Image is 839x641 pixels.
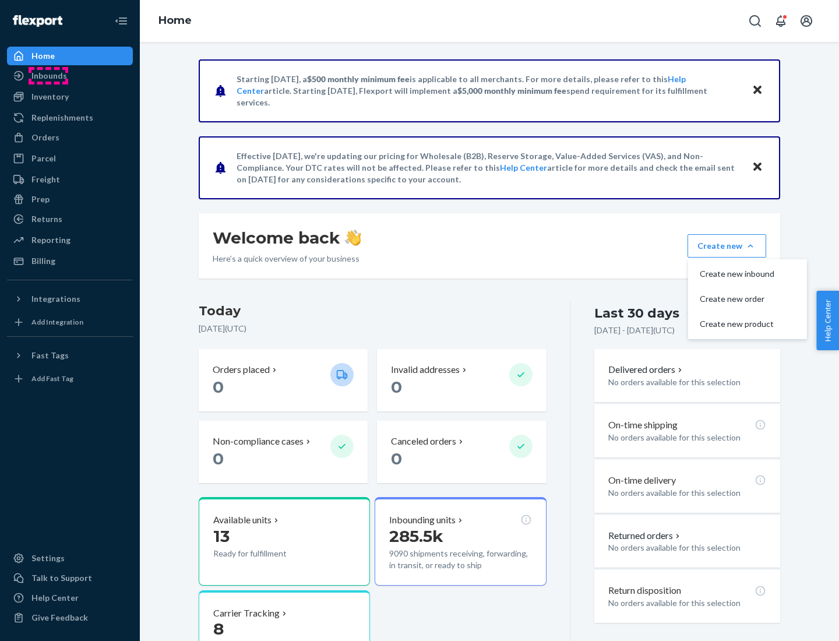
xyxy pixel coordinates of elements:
[389,548,531,571] p: 9090 shipments receiving, forwarding, in transit, or ready to ship
[213,513,272,527] p: Available units
[375,497,546,586] button: Inbounding units285.5k9090 shipments receiving, forwarding, in transit, or ready to ship
[500,163,547,172] a: Help Center
[608,584,681,597] p: Return disposition
[31,174,60,185] div: Freight
[608,432,766,443] p: No orders available for this selection
[7,108,133,127] a: Replenishments
[213,607,280,620] p: Carrier Tracking
[13,15,62,27] img: Flexport logo
[750,82,765,99] button: Close
[7,170,133,189] a: Freight
[389,513,456,527] p: Inbounding units
[608,597,766,609] p: No orders available for this selection
[377,349,546,411] button: Invalid addresses 0
[213,253,361,265] p: Here’s a quick overview of your business
[769,9,792,33] button: Open notifications
[345,230,361,246] img: hand-wave emoji
[31,213,62,225] div: Returns
[391,435,456,448] p: Canceled orders
[31,350,69,361] div: Fast Tags
[31,374,73,383] div: Add Fast Tag
[31,293,80,305] div: Integrations
[7,290,133,308] button: Integrations
[7,66,133,85] a: Inbounds
[237,73,741,108] p: Starting [DATE], a is applicable to all merchants. For more details, please refer to this article...
[690,287,805,312] button: Create new order
[700,270,774,278] span: Create new inbound
[31,50,55,62] div: Home
[608,529,682,543] button: Returned orders
[213,435,304,448] p: Non-compliance cases
[7,231,133,249] a: Reporting
[7,608,133,627] button: Give Feedback
[608,363,685,376] button: Delivered orders
[7,190,133,209] a: Prep
[31,193,50,205] div: Prep
[750,159,765,176] button: Close
[795,9,818,33] button: Open account menu
[213,449,224,469] span: 0
[377,421,546,483] button: Canceled orders 0
[31,255,55,267] div: Billing
[149,4,201,38] ol: breadcrumbs
[608,542,766,554] p: No orders available for this selection
[213,363,270,376] p: Orders placed
[7,47,133,65] a: Home
[31,132,59,143] div: Orders
[31,91,69,103] div: Inventory
[199,302,547,320] h3: Today
[389,526,443,546] span: 285.5k
[199,349,368,411] button: Orders placed 0
[391,377,402,397] span: 0
[31,234,70,246] div: Reporting
[31,112,93,124] div: Replenishments
[199,497,370,586] button: Available units13Ready for fulfillment
[110,9,133,33] button: Close Navigation
[7,210,133,228] a: Returns
[213,526,230,546] span: 13
[700,295,774,303] span: Create new order
[690,312,805,337] button: Create new product
[7,369,133,388] a: Add Fast Tag
[199,421,368,483] button: Non-compliance cases 0
[31,70,67,82] div: Inbounds
[816,291,839,350] button: Help Center
[7,128,133,147] a: Orders
[31,592,79,604] div: Help Center
[31,153,56,164] div: Parcel
[608,418,678,432] p: On-time shipping
[213,619,224,639] span: 8
[7,589,133,607] a: Help Center
[391,363,460,376] p: Invalid addresses
[7,549,133,568] a: Settings
[158,14,192,27] a: Home
[7,569,133,587] a: Talk to Support
[7,346,133,365] button: Fast Tags
[213,377,224,397] span: 0
[391,449,402,469] span: 0
[700,320,774,328] span: Create new product
[7,87,133,106] a: Inventory
[688,234,766,258] button: Create newCreate new inboundCreate new orderCreate new product
[31,317,83,327] div: Add Integration
[31,572,92,584] div: Talk to Support
[608,474,676,487] p: On-time delivery
[594,325,675,336] p: [DATE] - [DATE] ( UTC )
[457,86,566,96] span: $5,000 monthly minimum fee
[199,323,547,334] p: [DATE] ( UTC )
[608,487,766,499] p: No orders available for this selection
[690,262,805,287] button: Create new inbound
[237,150,741,185] p: Effective [DATE], we're updating our pricing for Wholesale (B2B), Reserve Storage, Value-Added Se...
[608,376,766,388] p: No orders available for this selection
[7,149,133,168] a: Parcel
[31,552,65,564] div: Settings
[213,548,321,559] p: Ready for fulfillment
[743,9,767,33] button: Open Search Box
[7,313,133,332] a: Add Integration
[7,252,133,270] a: Billing
[594,304,679,322] div: Last 30 days
[31,612,88,624] div: Give Feedback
